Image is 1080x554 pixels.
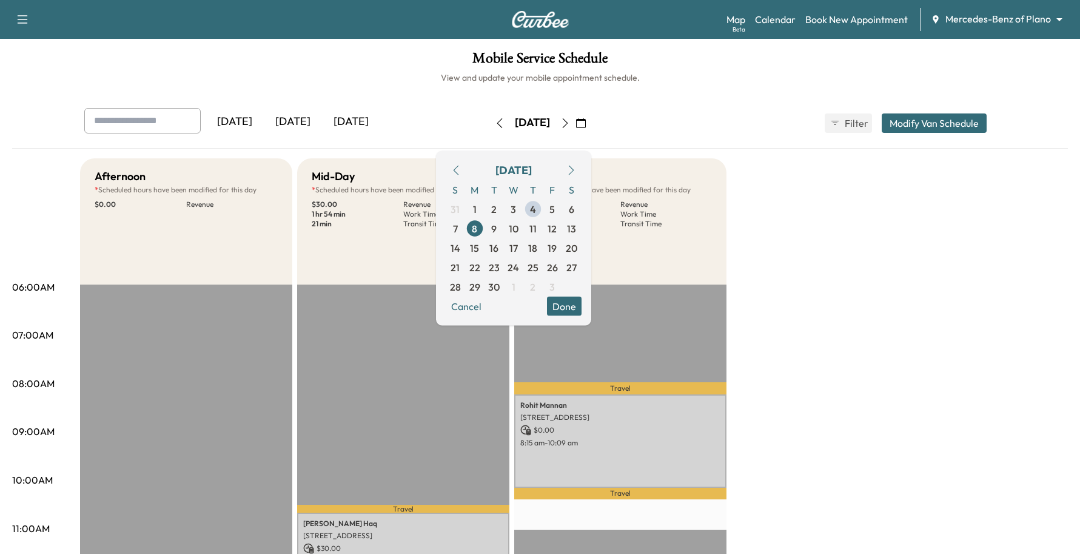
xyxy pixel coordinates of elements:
h5: Mid-Day [312,168,355,185]
h6: View and update your mobile appointment schedule. [12,72,1068,84]
span: W [504,180,523,199]
span: 24 [508,260,519,274]
span: 1 [473,201,477,216]
h5: Afternoon [95,168,146,185]
p: Revenue [186,200,278,209]
span: 28 [450,279,461,294]
span: 16 [489,240,498,255]
p: Rohit Mannan [520,400,720,410]
p: Revenue [403,200,495,209]
span: 3 [511,201,516,216]
p: 21 min [312,219,403,229]
p: Work Time [620,209,712,219]
p: [STREET_ADDRESS] [520,413,720,422]
span: S [446,180,465,199]
p: [STREET_ADDRESS] [303,531,503,541]
span: 20 [566,240,577,255]
button: Filter [825,113,872,133]
button: Cancel [446,296,487,316]
p: 10:00AM [12,473,53,487]
span: 29 [469,279,480,294]
span: 12 [548,221,557,235]
span: S [562,180,582,199]
span: 3 [549,279,555,294]
p: Transit Time [403,219,495,229]
button: Modify Van Schedule [882,113,987,133]
a: Calendar [755,12,796,27]
span: 9 [491,221,497,235]
p: Revenue [620,200,712,209]
span: T [523,180,543,199]
p: Scheduled hours have been modified for this day [312,185,495,195]
h1: Mobile Service Schedule [12,51,1068,72]
div: Beta [733,25,745,34]
div: [DATE] [206,108,264,136]
p: 06:00AM [12,280,55,294]
button: Done [547,296,582,316]
span: 6 [569,201,574,216]
span: 2 [530,279,535,294]
div: [DATE] [322,108,380,136]
span: 26 [547,260,558,274]
span: 8 [472,221,477,235]
p: [PERSON_NAME] Haq [303,519,503,529]
p: 09:00AM [12,424,55,439]
span: 13 [567,221,576,235]
span: 30 [488,279,500,294]
span: 18 [528,240,537,255]
span: 27 [566,260,577,274]
a: MapBeta [726,12,745,27]
span: 15 [470,240,479,255]
p: 08:00AM [12,376,55,391]
p: Scheduled hours have been modified for this day [95,185,278,195]
span: 5 [549,201,555,216]
span: 22 [469,260,480,274]
span: 25 [528,260,538,274]
p: Scheduled hours have been modified for this day [529,185,712,195]
span: Filter [845,116,867,130]
span: 1 [512,279,515,294]
span: 17 [509,240,518,255]
p: $ 30.00 [312,200,403,209]
p: Transit Time [620,219,712,229]
span: 4 [530,201,536,216]
p: 07:00AM [12,328,53,342]
p: 11:00AM [12,521,50,536]
img: Curbee Logo [511,11,569,28]
span: 11 [529,221,537,235]
span: 14 [451,240,460,255]
span: 21 [451,260,460,274]
p: $ 0.00 [95,200,186,209]
p: $ 0.00 [520,425,720,436]
p: $ 30.00 [303,543,503,554]
p: 1 hr 54 min [312,209,403,219]
span: Mercedes-Benz of Plano [945,12,1051,26]
span: T [485,180,504,199]
div: [DATE] [515,115,550,130]
span: M [465,180,485,199]
p: Work Time [403,209,495,219]
span: 2 [491,201,497,216]
p: Travel [297,505,509,513]
p: Travel [514,488,726,499]
span: 10 [509,221,518,235]
span: 7 [453,221,458,235]
div: [DATE] [264,108,322,136]
span: 23 [489,260,500,274]
div: [DATE] [495,161,532,178]
p: 8:15 am - 10:09 am [520,438,720,448]
a: Book New Appointment [805,12,908,27]
span: 19 [548,240,557,255]
p: Travel [514,382,726,394]
span: F [543,180,562,199]
span: 31 [451,201,460,216]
